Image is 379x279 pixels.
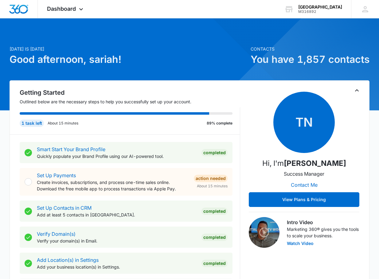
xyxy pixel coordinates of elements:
[37,205,92,211] a: Set Up Contacts in CRM
[262,158,346,169] p: Hi, I'm
[287,226,359,239] p: Marketing 360® gives you the tools to scale your business.
[249,192,359,207] button: View Plans & Pricing
[47,6,76,12] span: Dashboard
[20,120,44,127] div: 1 task left
[207,120,232,126] p: 89% complete
[251,46,369,52] p: Contacts
[285,178,324,192] button: Contact Me
[37,212,197,218] p: Add at least 5 contacts in [GEOGRAPHIC_DATA].
[37,153,197,159] p: Quickly populate your Brand Profile using our AI-powered tool.
[284,159,346,168] strong: [PERSON_NAME]
[37,179,189,192] p: Create invoices, subscriptions, and process one-time sales online. Download the free mobile app t...
[201,234,228,241] div: Completed
[353,87,361,94] button: Toggle Collapse
[37,257,99,263] a: Add Location(s) in Settings
[197,183,228,189] span: About 15 minutes
[273,92,335,153] span: TN
[201,260,228,267] div: Completed
[298,10,342,14] div: account id
[10,46,247,52] p: [DATE] is [DATE]
[37,264,197,270] p: Add your business location(s) in Settings.
[37,146,105,152] a: Smart Start Your Brand Profile
[287,241,314,246] button: Watch Video
[20,98,240,105] p: Outlined below are the necessary steps to help you successfully set up your account.
[37,231,76,237] a: Verify Domain(s)
[10,52,247,67] h1: Good afternoon, sariah!
[298,5,342,10] div: account name
[251,52,369,67] h1: You have 1,857 contacts
[284,170,324,178] p: Success Manager
[48,120,78,126] p: About 15 minutes
[249,217,279,248] img: Intro Video
[201,149,228,156] div: Completed
[287,219,359,226] h3: Intro Video
[201,208,228,215] div: Completed
[20,88,240,97] h2: Getting Started
[37,238,197,244] p: Verify your domain(s) in Email.
[37,172,76,178] a: Set Up Payments
[194,175,228,182] div: Action Needed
